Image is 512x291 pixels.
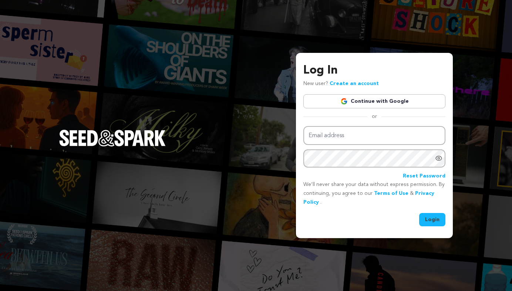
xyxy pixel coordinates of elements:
button: Login [419,213,445,226]
input: Email address [303,126,445,145]
a: Create an account [330,81,379,86]
p: New user? [303,79,379,88]
h3: Log In [303,62,445,79]
a: Continue with Google [303,94,445,108]
a: Seed&Spark Homepage [59,130,166,161]
a: Privacy Policy [303,191,434,205]
a: Show password as plain text. Warning: this will display your password on the screen. [435,155,442,162]
img: Seed&Spark Logo [59,130,166,146]
p: We’ll never share your data without express permission. By continuing, you agree to our & . [303,180,445,207]
a: Reset Password [403,172,445,181]
span: or [367,113,381,120]
a: Terms of Use [374,191,408,196]
img: Google logo [340,98,348,105]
